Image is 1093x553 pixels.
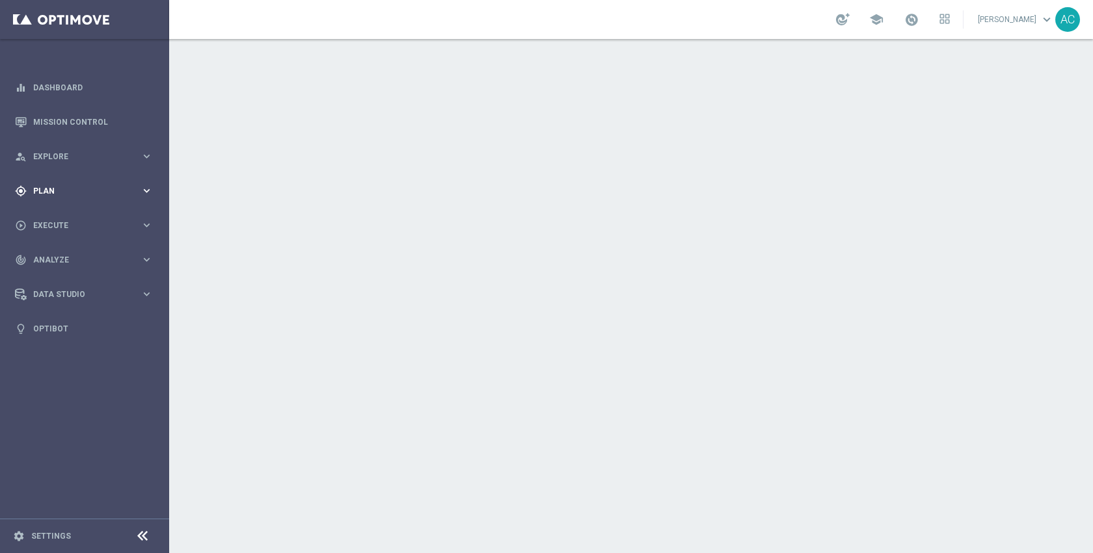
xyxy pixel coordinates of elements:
[33,311,153,346] a: Optibot
[15,220,27,231] i: play_circle_outline
[15,254,141,266] div: Analyze
[14,83,154,93] button: equalizer Dashboard
[14,151,154,162] button: person_search Explore keyboard_arrow_right
[15,220,141,231] div: Execute
[869,12,884,27] span: school
[33,290,141,298] span: Data Studio
[15,151,27,162] i: person_search
[15,105,153,139] div: Mission Control
[1040,12,1054,27] span: keyboard_arrow_down
[33,256,141,264] span: Analyze
[1055,7,1080,32] div: AC
[141,150,153,162] i: keyboard_arrow_right
[15,323,27,335] i: lightbulb
[141,185,153,197] i: keyboard_arrow_right
[33,105,153,139] a: Mission Control
[14,324,154,334] button: lightbulb Optibot
[33,222,141,229] span: Execute
[15,311,153,346] div: Optibot
[14,186,154,196] button: gps_fixed Plan keyboard_arrow_right
[15,289,141,300] div: Data Studio
[141,219,153,231] i: keyboard_arrow_right
[33,153,141,161] span: Explore
[31,532,71,540] a: Settings
[141,288,153,300] i: keyboard_arrow_right
[15,185,27,197] i: gps_fixed
[33,70,153,105] a: Dashboard
[15,70,153,105] div: Dashboard
[14,255,154,265] button: track_changes Analyze keyboard_arrow_right
[33,187,141,195] span: Plan
[14,289,154,300] button: Data Studio keyboard_arrow_right
[15,254,27,266] i: track_changes
[14,117,154,127] button: Mission Control
[141,253,153,266] i: keyboard_arrow_right
[15,185,141,197] div: Plan
[977,10,1055,29] a: [PERSON_NAME]keyboard_arrow_down
[15,82,27,94] i: equalizer
[15,151,141,162] div: Explore
[14,220,154,231] button: play_circle_outline Execute keyboard_arrow_right
[13,530,25,542] i: settings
